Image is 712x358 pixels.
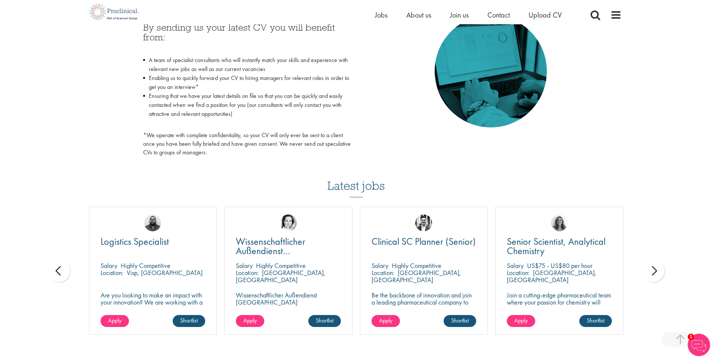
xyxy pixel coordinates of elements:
[108,317,121,324] span: Apply
[101,315,129,327] a: Apply
[415,215,432,231] img: Edward Little
[236,315,264,327] a: Apply
[379,317,392,324] span: Apply
[507,268,530,277] span: Location:
[101,291,206,327] p: Are you looking to make an impact with your innovation? We are working with a well-established ph...
[450,10,469,20] a: Join us
[372,235,476,248] span: Clinical SC Planner (Senior)
[127,268,203,277] p: Visp, [GEOGRAPHIC_DATA]
[372,237,477,246] a: Clinical SC Planner (Senior)
[236,261,253,270] span: Salary
[642,260,665,282] div: next
[527,261,592,270] p: US$75 - US$80 per hour
[372,291,477,320] p: Be the backbone of innovation and join a leading pharmaceutical company to help keep life-changin...
[392,261,441,270] p: Highly Competitive
[308,315,341,327] a: Shortlist
[143,74,351,92] li: Enabling us to quickly forward your CV to hiring managers for relevant roles in order to get you ...
[327,161,385,197] h3: Latest jobs
[444,315,476,327] a: Shortlist
[101,237,206,246] a: Logistics Specialist
[173,315,205,327] a: Shortlist
[236,235,326,266] span: Wissenschaftlicher Außendienst [GEOGRAPHIC_DATA]
[372,315,400,327] a: Apply
[236,237,341,256] a: Wissenschaftlicher Außendienst [GEOGRAPHIC_DATA]
[243,317,257,324] span: Apply
[507,315,535,327] a: Apply
[372,268,461,284] p: [GEOGRAPHIC_DATA], [GEOGRAPHIC_DATA]
[551,215,568,231] img: Jackie Cerchio
[121,261,170,270] p: Highly Competitive
[256,261,306,270] p: Highly Competitive
[143,92,351,127] li: Ensuring that we have your latest details on file so that you can be quickly and easily contacted...
[372,268,394,277] span: Location:
[579,315,612,327] a: Shortlist
[507,261,524,270] span: Salary
[143,131,351,157] p: *We operate with complete confidentiality, so your CV will only ever be sent to a client once you...
[507,235,605,257] span: Senior Scientist, Analytical Chemistry
[487,10,510,20] a: Contact
[101,261,117,270] span: Salary
[236,291,341,306] p: Wissenschaftlicher Außendienst [GEOGRAPHIC_DATA]
[688,334,694,340] span: 1
[101,268,123,277] span: Location:
[236,268,259,277] span: Location:
[528,10,562,20] a: Upload CV
[406,10,431,20] a: About us
[507,268,597,284] p: [GEOGRAPHIC_DATA], [GEOGRAPHIC_DATA]
[48,260,70,282] div: prev
[514,317,528,324] span: Apply
[375,10,388,20] a: Jobs
[507,237,612,256] a: Senior Scientist, Analytical Chemistry
[688,334,710,356] img: Chatbot
[144,215,161,231] img: Ashley Bennett
[236,268,326,284] p: [GEOGRAPHIC_DATA], [GEOGRAPHIC_DATA]
[280,215,297,231] img: Greta Prestel
[372,261,388,270] span: Salary
[143,56,351,74] li: A team of specialist consultants who will instantly match your skills and experience with relevan...
[101,235,169,248] span: Logistics Specialist
[143,22,351,52] h3: By sending us your latest CV you will benefit from:
[507,291,612,320] p: Join a cutting-edge pharmaceutical team where your passion for chemistry will help shape the futu...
